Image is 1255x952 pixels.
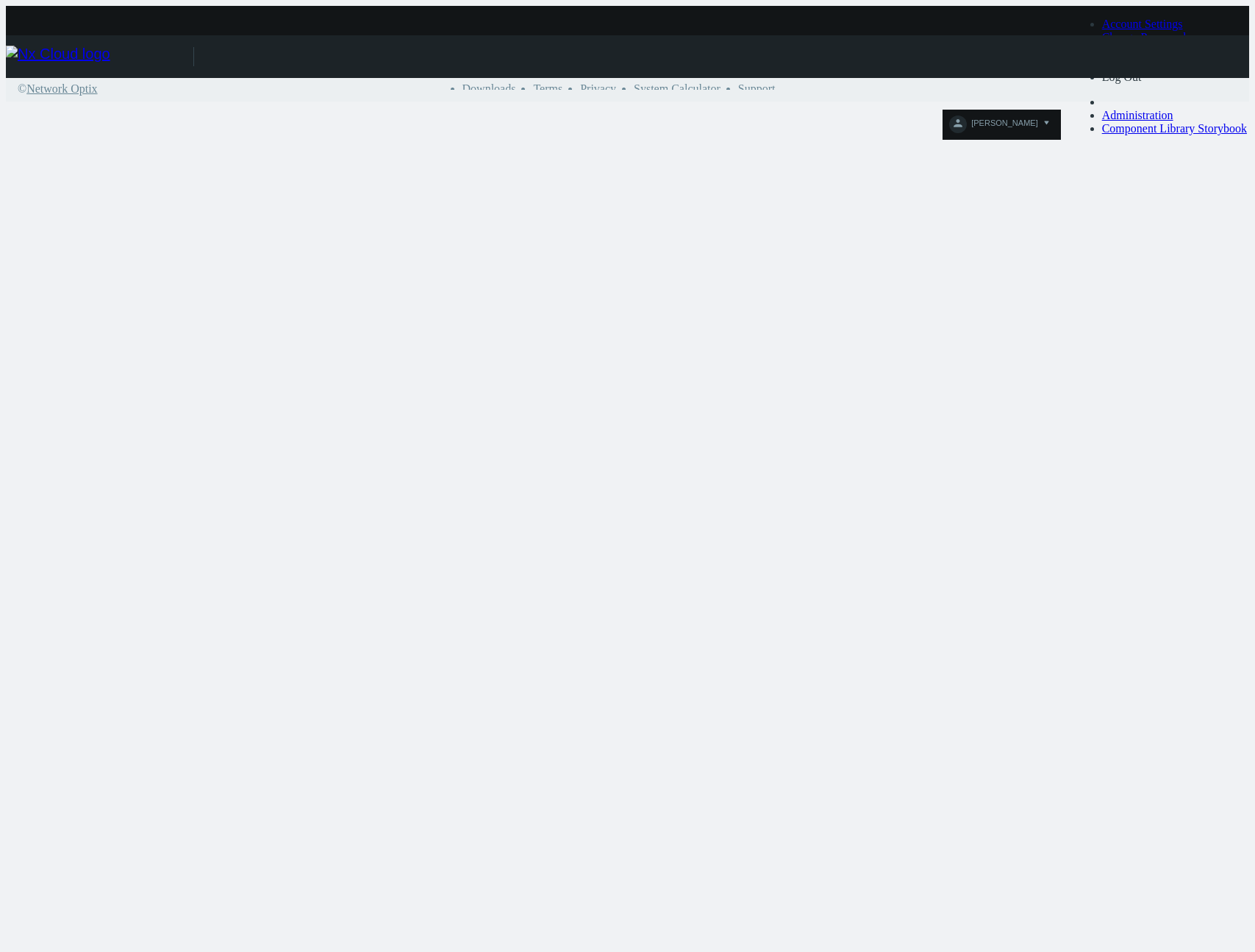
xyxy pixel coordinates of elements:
[1102,18,1183,30] a: Account Settings
[1102,122,1247,135] a: Component Library Storybook
[18,82,98,96] a: ©Network Optix
[533,82,562,95] a: Terms
[943,110,1060,140] button: [PERSON_NAME]
[971,118,1037,135] span: [PERSON_NAME]
[6,46,193,68] img: Nx Cloud logo
[634,82,721,95] a: System Calculator
[1102,109,1173,121] a: Administration
[462,82,516,95] a: Downloads
[1102,31,1186,43] a: Change Password
[580,82,616,95] a: Privacy
[738,82,776,95] a: Support
[26,82,97,95] span: Network Optix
